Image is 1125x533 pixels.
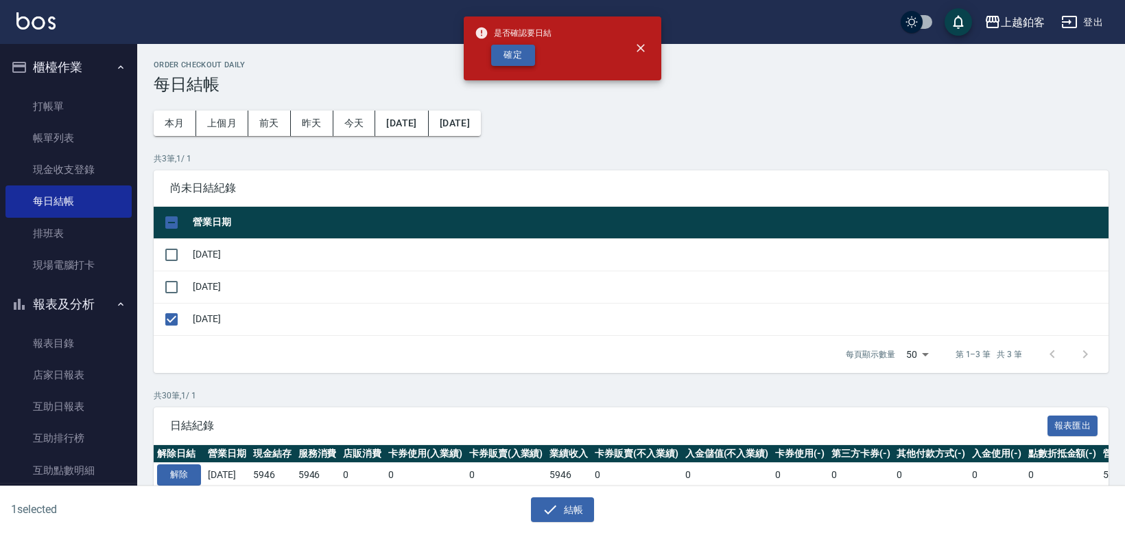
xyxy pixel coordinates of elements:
p: 共 3 筆, 1 / 1 [154,152,1109,165]
th: 解除日結 [154,445,204,463]
div: 上越鉑客 [1001,14,1045,31]
button: 前天 [248,111,291,136]
a: 打帳單 [5,91,132,122]
th: 現金結存 [250,445,295,463]
td: 0 [340,463,385,488]
button: 結帳 [531,497,595,523]
h2: Order checkout daily [154,60,1109,69]
th: 業績收入 [546,445,591,463]
button: 登出 [1056,10,1109,35]
td: 0 [466,463,547,488]
th: 店販消費 [340,445,385,463]
td: 0 [1025,463,1100,488]
th: 入金使用(-) [969,445,1025,463]
button: 今天 [333,111,376,136]
th: 服務消費 [295,445,340,463]
button: [DATE] [375,111,428,136]
th: 卡券使用(入業績) [385,445,466,463]
a: 互助點數明細 [5,455,132,486]
td: 5946 [546,463,591,488]
h6: 1 selected [11,501,279,518]
a: 互助排行榜 [5,422,132,454]
td: 0 [772,463,828,488]
td: 0 [969,463,1025,488]
div: 50 [901,336,934,373]
a: 現金收支登錄 [5,154,132,185]
th: 點數折抵金額(-) [1025,445,1100,463]
th: 入金儲值(不入業績) [682,445,772,463]
a: 報表匯出 [1047,418,1098,431]
td: 5946 [250,463,295,488]
th: 營業日期 [189,207,1109,239]
a: 互助日報表 [5,391,132,422]
a: 報表目錄 [5,328,132,359]
button: 報表匯出 [1047,416,1098,437]
button: save [945,8,972,36]
button: close [626,33,656,63]
td: 0 [893,463,969,488]
a: 每日結帳 [5,185,132,217]
span: 是否確認要日結 [475,26,552,40]
td: [DATE] [189,271,1109,303]
button: 解除 [157,464,201,486]
img: Logo [16,12,56,30]
button: 上個月 [196,111,248,136]
th: 第三方卡券(-) [828,445,894,463]
button: 確定 [491,45,535,66]
p: 第 1–3 筆 共 3 筆 [956,348,1022,361]
th: 卡券販賣(不入業績) [591,445,682,463]
th: 其他付款方式(-) [893,445,969,463]
button: 報表及分析 [5,286,132,322]
a: 排班表 [5,218,132,249]
span: 日結紀錄 [170,419,1047,433]
button: 昨天 [291,111,333,136]
span: 尚未日結紀錄 [170,181,1092,195]
a: 帳單列表 [5,122,132,154]
h3: 每日結帳 [154,75,1109,94]
td: 0 [385,463,466,488]
td: 0 [591,463,682,488]
a: 店家日報表 [5,359,132,391]
th: 營業日期 [204,445,250,463]
th: 卡券販賣(入業績) [466,445,547,463]
button: [DATE] [429,111,481,136]
a: 現場電腦打卡 [5,249,132,281]
th: 卡券使用(-) [772,445,828,463]
td: [DATE] [204,463,250,488]
button: 櫃檯作業 [5,49,132,85]
button: 本月 [154,111,196,136]
td: [DATE] [189,303,1109,335]
p: 共 30 筆, 1 / 1 [154,389,1109,402]
td: 0 [828,463,894,488]
td: [DATE] [189,238,1109,271]
td: 5946 [295,463,340,488]
td: 0 [682,463,772,488]
p: 每頁顯示數量 [846,348,895,361]
button: 上越鉑客 [979,8,1050,36]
